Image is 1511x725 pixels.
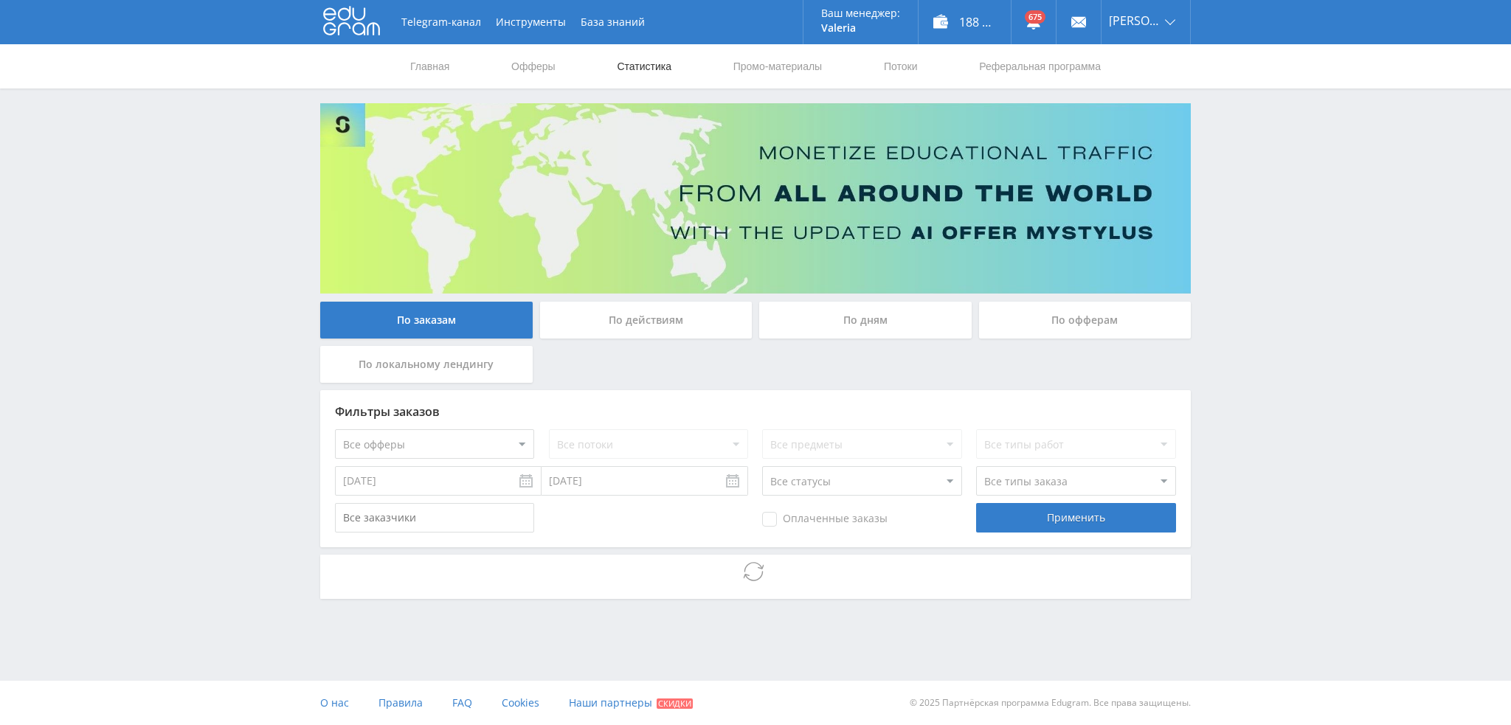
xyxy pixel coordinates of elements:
div: По дням [759,302,972,339]
input: Все заказчики [335,503,534,533]
img: Banner [320,103,1191,294]
a: Офферы [510,44,557,89]
div: По действиям [540,302,753,339]
span: О нас [320,695,349,710]
div: По заказам [320,302,533,339]
a: О нас [320,681,349,725]
div: © 2025 Партнёрская программа Edugram. Все права защищены. [763,681,1191,725]
p: Ваш менеджер: [821,7,900,19]
a: Статистика [615,44,673,89]
div: Применить [976,503,1175,533]
span: Cookies [502,695,539,710]
a: Cookies [502,681,539,725]
a: Реферальная программа [978,44,1102,89]
span: Скидки [657,698,693,709]
span: FAQ [452,695,472,710]
p: Valeria [821,22,900,34]
a: Промо-материалы [732,44,823,89]
div: Фильтры заказов [335,405,1176,418]
span: [PERSON_NAME] [1109,15,1161,27]
div: По офферам [979,302,1192,339]
span: Правила [378,695,423,710]
a: Потоки [882,44,919,89]
a: Правила [378,681,423,725]
a: Главная [409,44,451,89]
a: Наши партнеры Скидки [569,681,693,725]
span: Наши партнеры [569,695,652,710]
div: По локальному лендингу [320,346,533,383]
a: FAQ [452,681,472,725]
span: Оплаченные заказы [762,512,888,527]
